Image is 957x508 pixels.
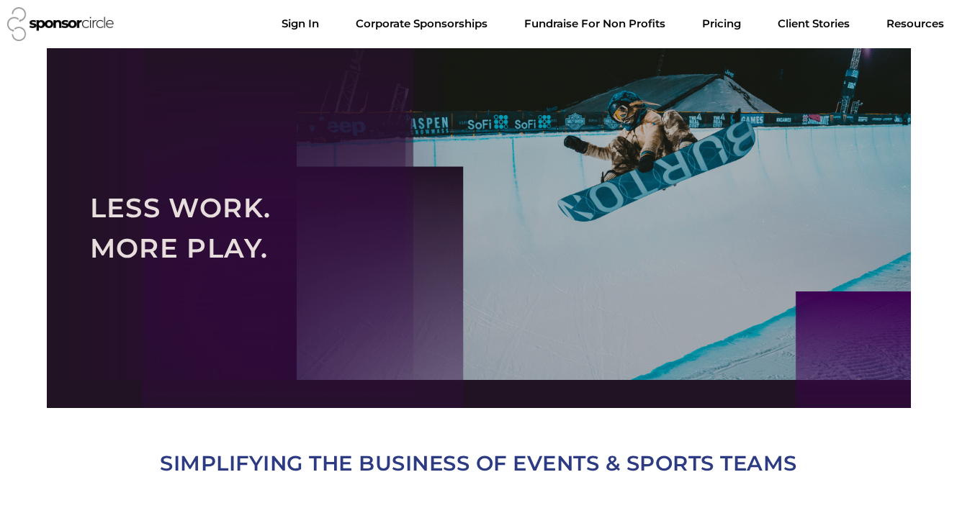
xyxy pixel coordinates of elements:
a: Sign In [270,9,331,38]
a: Corporate SponsorshipsMenu Toggle [344,9,499,38]
h2: SIMPLIFYING THE BUSINESS OF EVENTS & SPORTS TEAMS [76,445,882,481]
img: Sponsor Circle logo [7,7,114,41]
a: Resources [875,9,956,38]
a: Client Stories [766,9,861,38]
h2: LESS WORK. MORE PLAY. [90,188,868,268]
a: Pricing [691,9,752,38]
a: Fundraise For Non ProfitsMenu Toggle [513,9,677,38]
nav: Menu [270,9,956,38]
